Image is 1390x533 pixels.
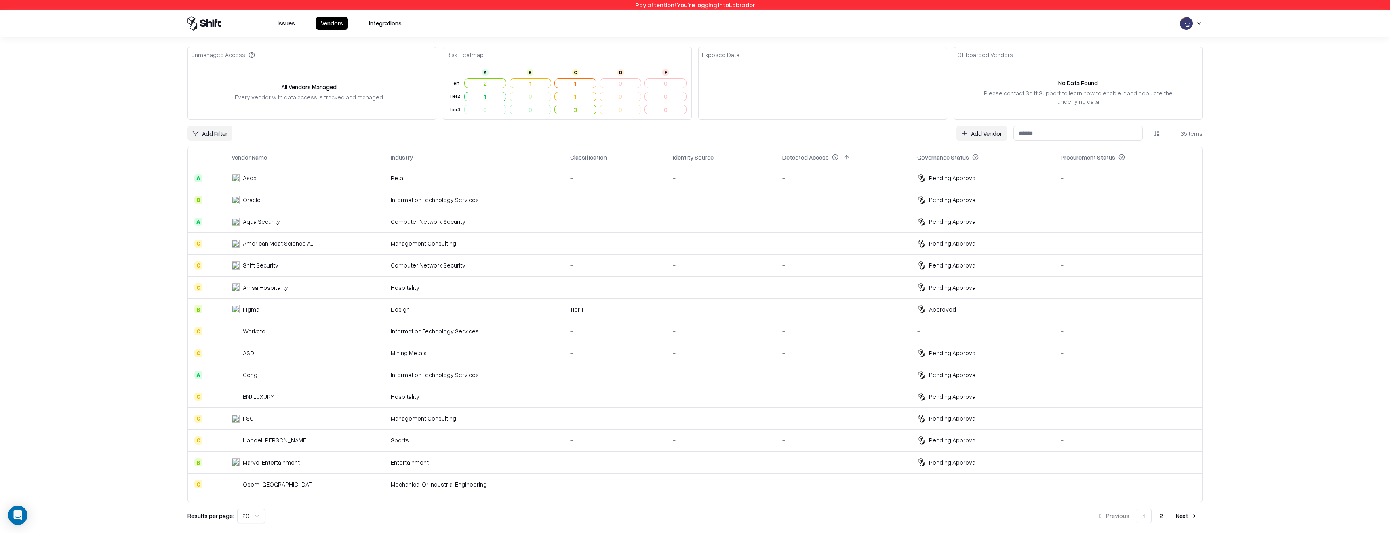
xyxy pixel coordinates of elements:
[364,17,406,30] button: Integrations
[232,349,240,357] img: ASD
[1061,458,1196,467] div: -
[929,436,977,445] div: Pending Approval
[1153,509,1169,523] button: 2
[243,392,274,401] div: BNJ LUXURY
[194,327,202,335] div: C
[929,371,977,379] div: Pending Approval
[391,436,557,445] div: Sports
[232,393,240,401] img: BNJ LUXURY
[448,93,461,100] div: Tier 2
[782,174,904,182] div: -
[187,512,234,520] p: Results per page:
[673,174,769,182] div: -
[570,153,607,162] div: Classification
[570,217,660,226] div: -
[232,371,240,379] img: Gong
[243,196,261,204] div: Oracle
[929,283,977,292] div: Pending Approval
[673,261,769,270] div: -
[929,458,977,467] div: Pending Approval
[232,174,240,182] img: Asda
[570,305,660,314] div: Tier 1
[527,69,533,76] div: B
[929,305,956,314] div: Approved
[243,283,288,292] div: Amsa Hospitality
[194,393,202,401] div: C
[391,502,557,510] div: Information Technology Services
[673,327,769,335] div: -
[929,414,977,423] div: Pending Approval
[570,196,660,204] div: -
[957,51,1013,59] div: Offboarded Vendors
[243,371,257,379] div: Gong
[570,283,660,292] div: -
[243,502,263,510] div: Google
[391,261,557,270] div: Computer Network Security
[1171,509,1203,523] button: Next
[243,327,265,335] div: Workato
[782,305,904,314] div: -
[194,458,202,466] div: B
[391,174,557,182] div: Retail
[1061,153,1115,162] div: Procurement Status
[782,371,904,379] div: -
[782,283,904,292] div: -
[194,283,202,291] div: C
[191,51,255,59] div: Unmanaged Access
[1061,283,1196,292] div: -
[673,196,769,204] div: -
[673,392,769,401] div: -
[243,174,257,182] div: Asda
[554,92,596,101] button: 1
[273,17,300,30] button: Issues
[929,196,977,204] div: Pending Approval
[570,414,660,423] div: -
[570,239,660,248] div: -
[1058,79,1098,87] div: No Data Found
[782,392,904,401] div: -
[281,83,337,91] div: All Vendors Managed
[232,196,240,204] img: Oracle
[482,69,489,76] div: A
[194,415,202,423] div: C
[1061,174,1196,182] div: -
[391,196,557,204] div: Information Technology Services
[570,392,660,401] div: -
[1061,502,1196,510] div: -
[232,240,240,248] img: American Meat Science Association (AMSA)
[391,349,557,357] div: Mining Metals
[232,458,240,466] img: Marvel Entertainment
[194,261,202,270] div: C
[232,305,240,313] img: Figma
[391,217,557,226] div: Computer Network Security
[243,414,254,423] div: FSG
[194,174,202,182] div: A
[232,218,240,226] img: Aqua Security
[243,480,316,489] div: Osem [GEOGRAPHIC_DATA]
[232,415,240,423] img: FSG
[673,371,769,379] div: -
[232,480,240,488] img: Osem USA
[1170,129,1203,138] div: 35 items
[1061,261,1196,270] div: -
[232,261,240,270] img: Shift Security
[1061,480,1196,489] div: -
[782,349,904,357] div: -
[673,436,769,445] div: -
[391,392,557,401] div: Hospitality
[235,93,383,101] div: Every vendor with data access is tracked and managed
[782,480,904,489] div: -
[673,153,714,162] div: Identity Source
[1136,509,1152,523] button: 1
[391,327,557,335] div: Information Technology Services
[391,305,557,314] div: Design
[232,436,240,445] img: Hapoel Shlomo Tel Aviv BC
[391,239,557,248] div: Management Consulting
[187,126,232,141] button: Add Filter
[1061,239,1196,248] div: -
[464,78,506,88] button: 2
[673,502,769,510] div: -
[782,153,829,162] div: Detected Access
[662,69,669,76] div: F
[243,261,278,270] div: Shift Security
